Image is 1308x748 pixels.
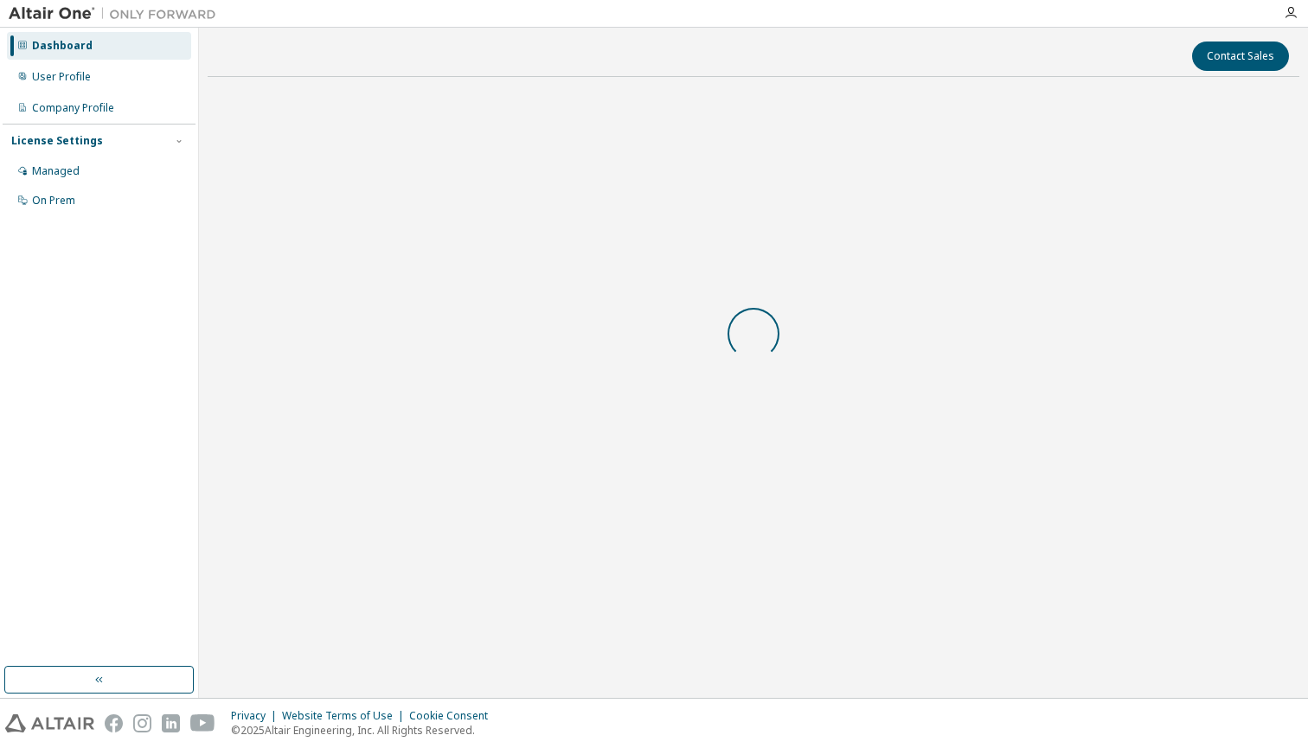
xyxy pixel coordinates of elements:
div: Website Terms of Use [282,709,409,723]
p: © 2025 Altair Engineering, Inc. All Rights Reserved. [231,723,498,738]
img: instagram.svg [133,714,151,732]
button: Contact Sales [1192,42,1289,71]
img: youtube.svg [190,714,215,732]
div: Managed [32,164,80,178]
div: Cookie Consent [409,709,498,723]
div: On Prem [32,194,75,208]
div: Company Profile [32,101,114,115]
img: Altair One [9,5,225,22]
div: License Settings [11,134,103,148]
img: facebook.svg [105,714,123,732]
img: linkedin.svg [162,714,180,732]
img: altair_logo.svg [5,714,94,732]
div: User Profile [32,70,91,84]
div: Dashboard [32,39,93,53]
div: Privacy [231,709,282,723]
